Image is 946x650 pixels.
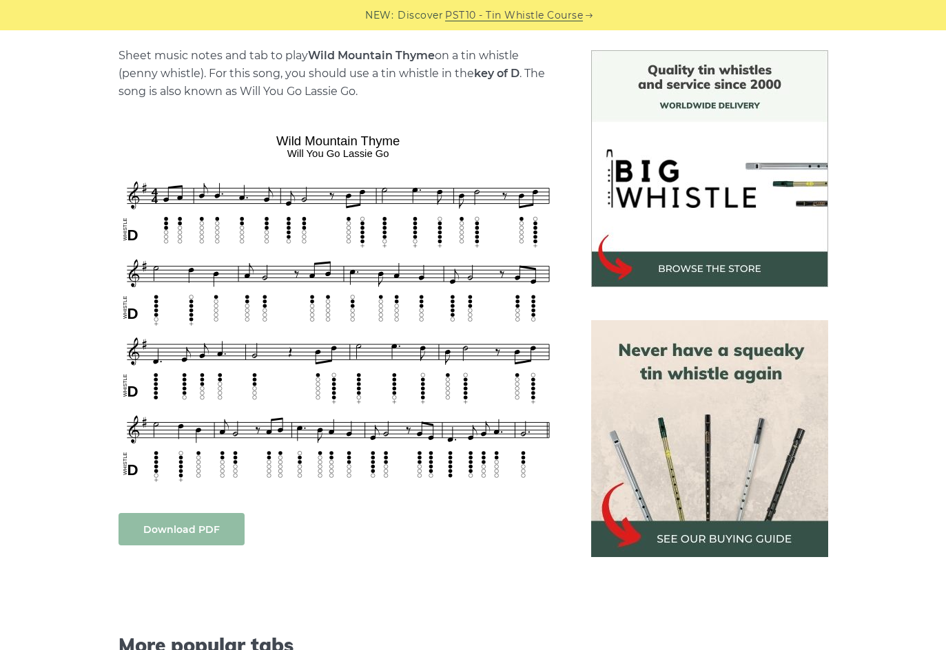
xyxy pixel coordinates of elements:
span: NEW: [365,8,393,23]
img: tin whistle buying guide [591,320,828,557]
img: BigWhistle Tin Whistle Store [591,50,828,287]
a: PST10 - Tin Whistle Course [445,8,583,23]
strong: Wild Mountain Thyme [308,49,435,62]
p: Sheet music notes and tab to play on a tin whistle (penny whistle). For this song, you should use... [119,47,558,101]
span: Discover [398,8,443,23]
strong: key of D [474,67,520,80]
img: Wild Mountain Thyme Tin Whistle Tab & Sheet Music [119,129,558,485]
a: Download PDF [119,513,245,545]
